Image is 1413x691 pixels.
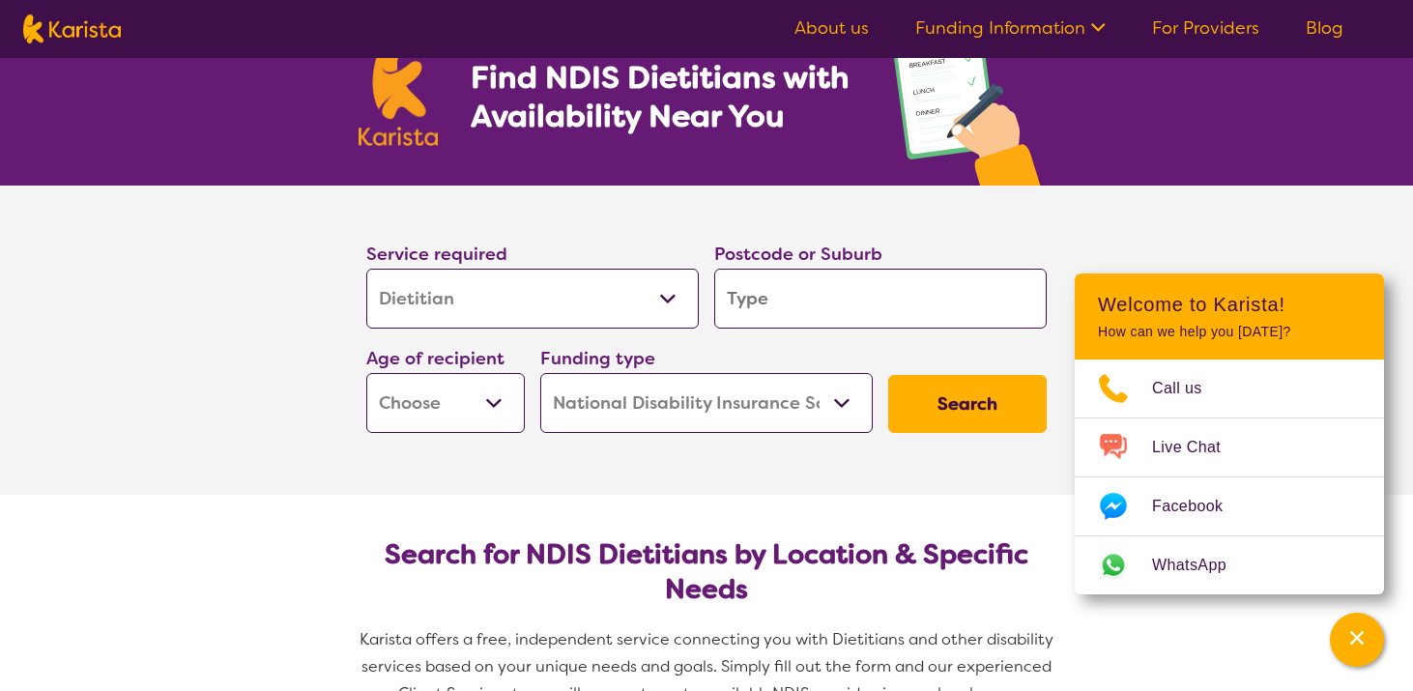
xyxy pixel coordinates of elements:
label: Postcode or Suburb [714,243,882,266]
label: Service required [366,243,507,266]
ul: Choose channel [1075,360,1384,594]
button: Search [888,375,1047,433]
span: Live Chat [1152,433,1244,462]
img: Karista logo [23,14,121,43]
h2: Welcome to Karista! [1098,293,1361,316]
span: Facebook [1152,492,1246,521]
h1: Find NDIS Dietitians with Availability Near You [471,58,852,135]
a: About us [794,16,869,40]
label: Funding type [540,347,655,370]
p: How can we help you [DATE]? [1098,324,1361,340]
h2: Search for NDIS Dietitians by Location & Specific Needs [382,537,1031,607]
a: Web link opens in a new tab. [1075,536,1384,594]
div: Channel Menu [1075,274,1384,594]
label: Age of recipient [366,347,505,370]
a: Blog [1306,16,1343,40]
a: For Providers [1152,16,1259,40]
img: dietitian [885,16,1054,186]
a: Funding Information [915,16,1106,40]
input: Type [714,269,1047,329]
span: Call us [1152,374,1226,403]
img: Karista logo [359,42,438,146]
span: WhatsApp [1152,551,1250,580]
button: Channel Menu [1330,613,1384,667]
